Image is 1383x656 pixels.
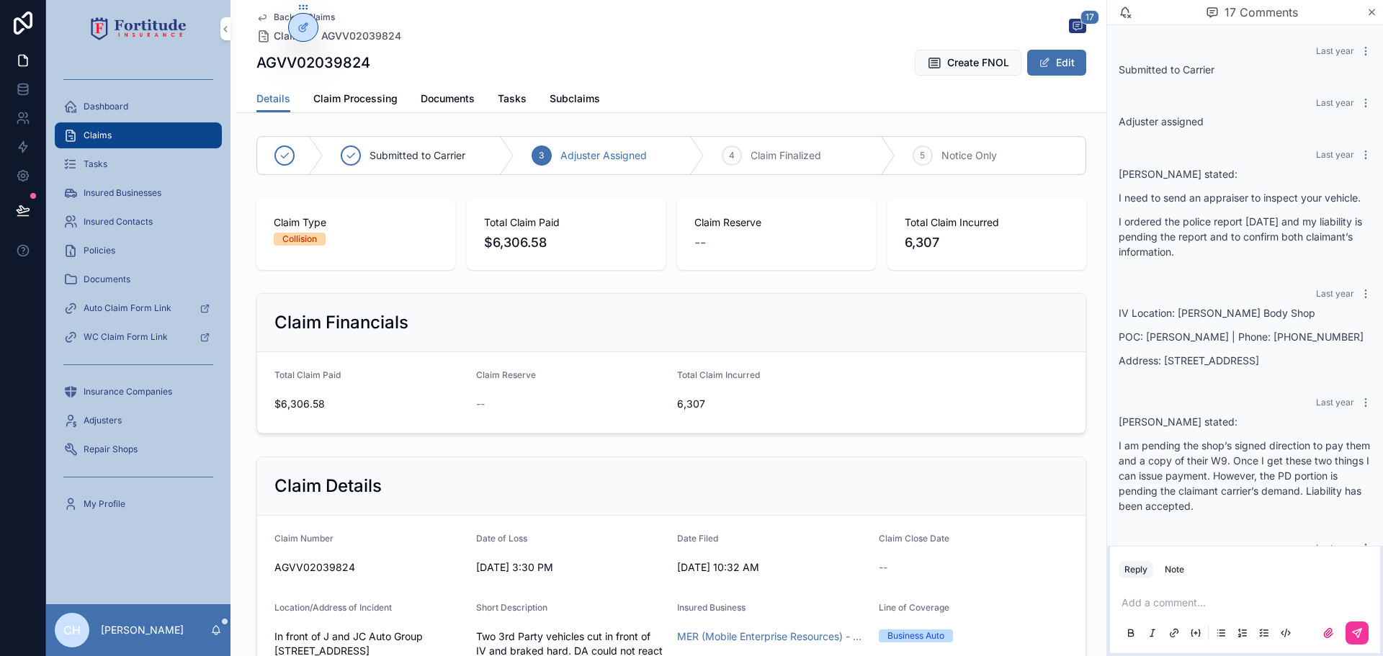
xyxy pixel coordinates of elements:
[947,55,1009,70] span: Create FNOL
[55,94,222,120] a: Dashboard
[677,397,867,411] span: 6,307
[55,151,222,177] a: Tasks
[313,86,398,114] a: Claim Processing
[694,233,706,253] span: --
[55,180,222,206] a: Insured Businesses
[1080,10,1099,24] span: 17
[55,266,222,292] a: Documents
[274,397,465,411] span: $6,306.58
[84,302,171,314] span: Auto Claim Form Link
[920,150,925,161] span: 5
[677,369,760,380] span: Total Claim Incurred
[274,311,408,334] h2: Claim Financials
[274,29,307,43] span: Claims
[91,17,187,40] img: App logo
[84,187,161,199] span: Insured Businesses
[1316,288,1354,299] span: Last year
[550,86,600,114] a: Subclaims
[55,379,222,405] a: Insurance Companies
[476,602,547,613] span: Short Description
[84,158,107,170] span: Tasks
[256,91,290,106] span: Details
[677,629,867,644] span: MER (Mobile Enterprise Resources) - RF & IP, LLC
[1316,45,1354,56] span: Last year
[274,560,465,575] span: AGVV02039824
[1316,149,1354,160] span: Last year
[55,408,222,433] a: Adjusters
[1316,542,1354,553] span: Last year
[84,274,130,285] span: Documents
[274,533,334,544] span: Claim Number
[1316,397,1354,408] span: Last year
[84,130,112,141] span: Claims
[677,602,746,613] span: Insured Business
[274,602,392,613] span: Location/Address of Incident
[84,101,128,112] span: Dashboard
[476,397,485,411] span: --
[476,533,527,544] span: Date of Loss
[550,91,600,106] span: Subclaims
[84,331,168,343] span: WC Claim Form Link
[1119,190,1371,205] p: I need to send an appraiser to inspect your vehicle.
[476,560,666,575] span: [DATE] 3:30 PM
[941,148,997,163] span: Notice Only
[1119,438,1371,513] p: I am pending the shop’s signed direction to pay them and a copy of their W9. Once I get these two...
[256,86,290,113] a: Details
[694,215,859,230] span: Claim Reserve
[879,560,887,575] span: --
[484,233,648,253] span: $6,306.58
[55,122,222,148] a: Claims
[1119,414,1371,429] p: [PERSON_NAME] stated:
[55,295,222,321] a: Auto Claim Form Link
[1119,305,1371,320] p: IV Location: [PERSON_NAME] Body Shop
[256,53,370,73] h1: AGVV02039824
[887,629,944,642] div: Business Auto
[63,621,81,639] span: CH
[84,444,138,455] span: Repair Shops
[677,560,867,575] span: [DATE] 10:32 AM
[101,623,184,637] p: [PERSON_NAME]
[282,233,317,246] div: Collision
[1316,97,1354,108] span: Last year
[1119,214,1371,259] p: I ordered the police report [DATE] and my liability is pending the report and to confirm both cla...
[55,209,222,235] a: Insured Contacts
[498,91,527,106] span: Tasks
[879,533,949,544] span: Claim Close Date
[539,150,544,161] span: 3
[274,369,341,380] span: Total Claim Paid
[274,12,335,23] span: Back to Claims
[84,245,115,256] span: Policies
[1119,329,1371,344] p: POC: [PERSON_NAME] | Phone: [PHONE_NUMBER]
[370,148,465,163] span: Submitted to Carrier
[1119,115,1204,127] span: Adjuster assigned
[256,12,335,23] a: Back to Claims
[1165,564,1184,575] div: Note
[274,215,438,230] span: Claim Type
[476,369,536,380] span: Claim Reserve
[751,148,821,163] span: Claim Finalized
[484,215,648,230] span: Total Claim Paid
[55,324,222,350] a: WC Claim Form Link
[84,386,172,397] span: Insurance Companies
[1225,4,1298,21] span: 17 Comments
[321,29,401,43] a: AGVV02039824
[1119,63,1214,76] span: Submitted to Carrier
[55,238,222,264] a: Policies
[905,233,1069,253] span: 6,307
[1119,353,1371,368] p: Address: [STREET_ADDRESS]
[560,148,647,163] span: Adjuster Assigned
[498,86,527,114] a: Tasks
[421,91,475,106] span: Documents
[1159,561,1190,578] button: Note
[256,29,307,43] a: Claims
[1119,166,1371,181] p: [PERSON_NAME] stated:
[1119,561,1153,578] button: Reply
[915,50,1021,76] button: Create FNOL
[46,58,230,536] div: scrollable content
[1069,19,1086,36] button: 17
[677,533,718,544] span: Date Filed
[55,491,222,517] a: My Profile
[421,86,475,114] a: Documents
[84,216,153,228] span: Insured Contacts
